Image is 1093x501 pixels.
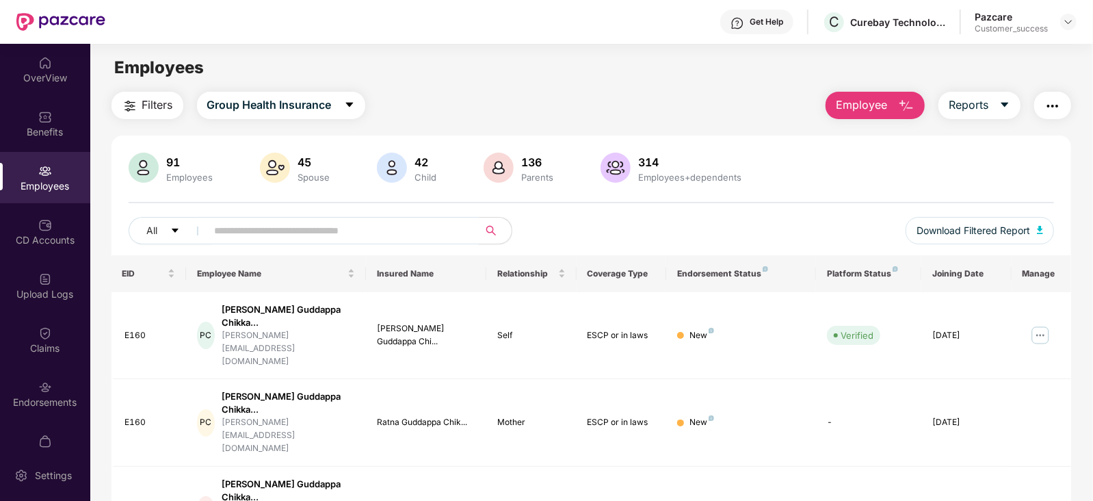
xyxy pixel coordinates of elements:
div: 136 [519,155,557,169]
th: Coverage Type [577,255,667,292]
span: Group Health Insurance [207,97,332,114]
div: [DATE] [932,329,1001,342]
div: Settings [31,469,76,483]
img: svg+xml;base64,PHN2ZyBpZD0iRW1wbG95ZWVzIiB4bWxucz0iaHR0cDovL3d3dy53My5vcmcvMjAwMC9zdmciIHdpZHRoPS... [38,164,52,178]
span: Download Filtered Report [917,223,1030,238]
img: svg+xml;base64,PHN2ZyBpZD0iQ2xhaW0iIHhtbG5zPSJodHRwOi8vd3d3LnczLm9yZy8yMDAwL3N2ZyIgd2lkdGg9IjIwIi... [38,326,52,340]
img: svg+xml;base64,PHN2ZyB4bWxucz0iaHR0cDovL3d3dy53My5vcmcvMjAwMC9zdmciIHhtbG5zOnhsaW5rPSJodHRwOi8vd3... [898,98,914,114]
span: caret-down [999,99,1010,112]
div: Child [412,172,440,183]
button: search [478,217,512,244]
div: E160 [125,416,176,429]
div: [PERSON_NAME] Guddappa Chikka... [222,390,356,416]
img: svg+xml;base64,PHN2ZyB4bWxucz0iaHR0cDovL3d3dy53My5vcmcvMjAwMC9zdmciIHhtbG5zOnhsaW5rPSJodHRwOi8vd3... [484,153,514,183]
th: Insured Name [366,255,486,292]
div: [PERSON_NAME] Guddappa Chi... [377,322,475,348]
div: Ratna Guddappa Chik... [377,416,475,429]
span: Reports [949,97,988,114]
img: svg+xml;base64,PHN2ZyBpZD0iSGVscC0zMngzMiIgeG1sbnM9Imh0dHA6Ly93d3cudzMub3JnLzIwMDAvc3ZnIiB3aWR0aD... [730,16,744,30]
img: svg+xml;base64,PHN2ZyB4bWxucz0iaHR0cDovL3d3dy53My5vcmcvMjAwMC9zdmciIHdpZHRoPSI4IiBoZWlnaHQ9IjgiIH... [763,266,768,272]
img: manageButton [1029,324,1051,346]
div: Curebay Technologies pvt ltd [850,16,946,29]
button: Filters [111,92,183,119]
div: Employees+dependents [636,172,745,183]
button: Allcaret-down [129,217,212,244]
div: 45 [295,155,333,169]
button: Download Filtered Report [906,217,1055,244]
img: svg+xml;base64,PHN2ZyB4bWxucz0iaHR0cDovL3d3dy53My5vcmcvMjAwMC9zdmciIHdpZHRoPSI4IiBoZWlnaHQ9IjgiIH... [709,328,714,333]
span: caret-down [170,226,180,237]
div: New [689,416,714,429]
div: ESCP or in laws [588,416,656,429]
div: Platform Status [827,268,910,279]
div: Get Help [750,16,783,27]
img: svg+xml;base64,PHN2ZyB4bWxucz0iaHR0cDovL3d3dy53My5vcmcvMjAwMC9zdmciIHdpZHRoPSIyNCIgaGVpZ2h0PSIyNC... [1044,98,1061,114]
img: New Pazcare Logo [16,13,105,31]
button: Reportscaret-down [938,92,1020,119]
img: svg+xml;base64,PHN2ZyBpZD0iRW5kb3JzZW1lbnRzIiB4bWxucz0iaHR0cDovL3d3dy53My5vcmcvMjAwMC9zdmciIHdpZH... [38,381,52,394]
img: svg+xml;base64,PHN2ZyBpZD0iQmVuZWZpdHMiIHhtbG5zPSJodHRwOi8vd3d3LnczLm9yZy8yMDAwL3N2ZyIgd2lkdGg9Ij... [38,110,52,124]
img: svg+xml;base64,PHN2ZyBpZD0iTXlfT3JkZXJzIiBkYXRhLW5hbWU9Ik15IE9yZGVycyIgeG1sbnM9Imh0dHA6Ly93d3cudz... [38,435,52,448]
span: Employee [836,97,887,114]
td: - [816,379,921,467]
span: caret-down [344,99,355,112]
div: [PERSON_NAME][EMAIL_ADDRESS][DOMAIN_NAME] [222,416,356,455]
div: ESCP or in laws [588,329,656,342]
img: svg+xml;base64,PHN2ZyB4bWxucz0iaHR0cDovL3d3dy53My5vcmcvMjAwMC9zdmciIHhtbG5zOnhsaW5rPSJodHRwOi8vd3... [601,153,631,183]
div: New [689,329,714,342]
span: Relationship [497,268,555,279]
span: All [147,223,158,238]
div: Endorsement Status [677,268,805,279]
span: EID [122,268,166,279]
div: [DATE] [932,416,1001,429]
img: svg+xml;base64,PHN2ZyBpZD0iSG9tZSIgeG1sbnM9Imh0dHA6Ly93d3cudzMub3JnLzIwMDAvc3ZnIiB3aWR0aD0iMjAiIG... [38,56,52,70]
div: Parents [519,172,557,183]
span: search [478,225,505,236]
img: svg+xml;base64,PHN2ZyB4bWxucz0iaHR0cDovL3d3dy53My5vcmcvMjAwMC9zdmciIHhtbG5zOnhsaW5rPSJodHRwOi8vd3... [377,153,407,183]
th: Joining Date [921,255,1012,292]
th: Manage [1012,255,1072,292]
img: svg+xml;base64,PHN2ZyBpZD0iVXBsb2FkX0xvZ3MiIGRhdGEtbmFtZT0iVXBsb2FkIExvZ3MiIHhtbG5zPSJodHRwOi8vd3... [38,272,52,286]
th: EID [111,255,187,292]
div: Customer_success [975,23,1048,34]
div: E160 [125,329,176,342]
div: Employees [164,172,216,183]
div: 42 [412,155,440,169]
div: Self [497,329,566,342]
span: Filters [142,97,173,114]
div: 91 [164,155,216,169]
div: PC [197,322,215,349]
div: [PERSON_NAME] Guddappa Chikka... [222,303,356,329]
img: svg+xml;base64,PHN2ZyB4bWxucz0iaHR0cDovL3d3dy53My5vcmcvMjAwMC9zdmciIHhtbG5zOnhsaW5rPSJodHRwOi8vd3... [260,153,290,183]
div: 314 [636,155,745,169]
img: svg+xml;base64,PHN2ZyBpZD0iQ0RfQWNjb3VudHMiIGRhdGEtbmFtZT0iQ0QgQWNjb3VudHMiIHhtbG5zPSJodHRwOi8vd3... [38,218,52,232]
div: Mother [497,416,566,429]
div: Spouse [295,172,333,183]
img: svg+xml;base64,PHN2ZyBpZD0iRHJvcGRvd24tMzJ4MzIiIHhtbG5zPSJodHRwOi8vd3d3LnczLm9yZy8yMDAwL3N2ZyIgd2... [1063,16,1074,27]
div: [PERSON_NAME][EMAIL_ADDRESS][DOMAIN_NAME] [222,329,356,368]
img: svg+xml;base64,PHN2ZyB4bWxucz0iaHR0cDovL3d3dy53My5vcmcvMjAwMC9zdmciIHdpZHRoPSI4IiBoZWlnaHQ9IjgiIH... [709,415,714,421]
img: svg+xml;base64,PHN2ZyB4bWxucz0iaHR0cDovL3d3dy53My5vcmcvMjAwMC9zdmciIHhtbG5zOnhsaW5rPSJodHRwOi8vd3... [1037,226,1044,234]
th: Employee Name [186,255,366,292]
span: C [829,14,839,30]
img: svg+xml;base64,PHN2ZyB4bWxucz0iaHR0cDovL3d3dy53My5vcmcvMjAwMC9zdmciIHdpZHRoPSI4IiBoZWlnaHQ9IjgiIH... [893,266,898,272]
div: Pazcare [975,10,1048,23]
div: PC [197,409,215,437]
button: Employee [826,92,925,119]
span: Employee Name [197,268,345,279]
span: Employees [114,57,204,77]
img: svg+xml;base64,PHN2ZyBpZD0iU2V0dGluZy0yMHgyMCIgeG1sbnM9Imh0dHA6Ly93d3cudzMub3JnLzIwMDAvc3ZnIiB3aW... [14,469,28,483]
button: Group Health Insurancecaret-down [197,92,365,119]
th: Relationship [486,255,577,292]
div: Verified [841,329,873,342]
img: svg+xml;base64,PHN2ZyB4bWxucz0iaHR0cDovL3d3dy53My5vcmcvMjAwMC9zdmciIHhtbG5zOnhsaW5rPSJodHRwOi8vd3... [129,153,159,183]
img: svg+xml;base64,PHN2ZyB4bWxucz0iaHR0cDovL3d3dy53My5vcmcvMjAwMC9zdmciIHdpZHRoPSIyNCIgaGVpZ2h0PSIyNC... [122,98,138,114]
